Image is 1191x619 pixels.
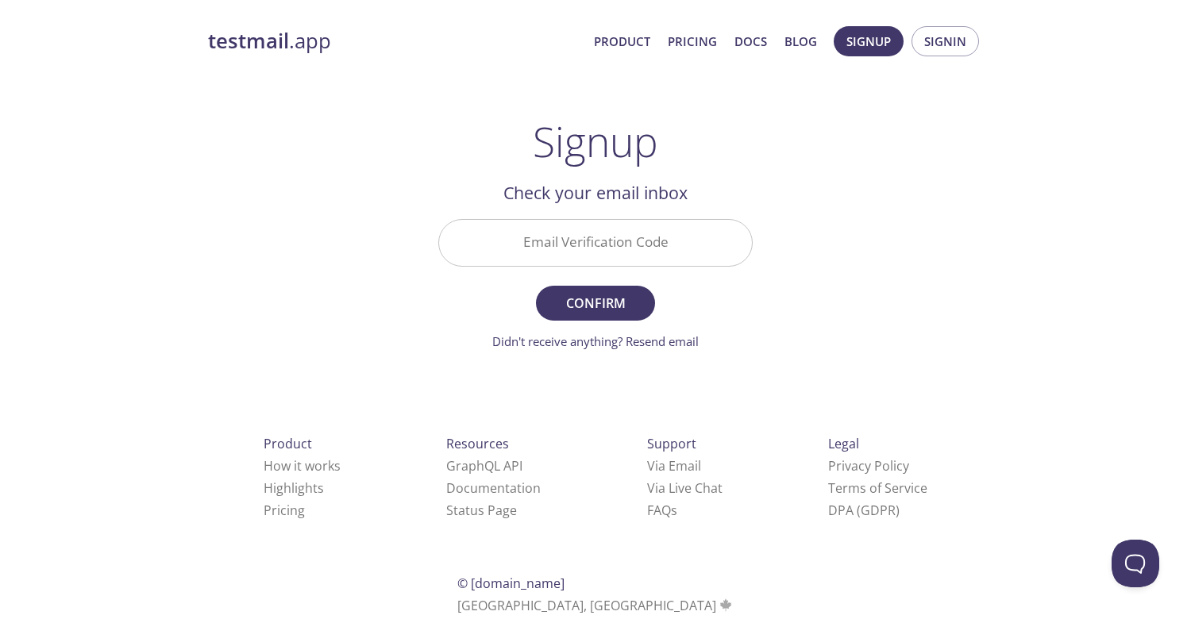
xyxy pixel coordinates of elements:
strong: testmail [208,27,289,55]
a: Via Live Chat [647,479,723,497]
a: Pricing [668,31,717,52]
a: Docs [734,31,767,52]
button: Signin [912,26,979,56]
a: Pricing [264,502,305,519]
a: Status Page [446,502,517,519]
a: Didn't receive anything? Resend email [492,333,699,349]
a: DPA (GDPR) [828,502,900,519]
span: Signin [924,31,966,52]
span: Legal [828,435,859,452]
span: Resources [446,435,509,452]
span: © [DOMAIN_NAME] [457,575,565,592]
a: GraphQL API [446,457,522,475]
a: Via Email [647,457,701,475]
iframe: Help Scout Beacon - Open [1112,540,1159,587]
span: Confirm [553,292,638,314]
a: Product [594,31,650,52]
span: s [671,502,677,519]
h2: Check your email inbox [438,179,753,206]
span: Product [264,435,312,452]
a: Terms of Service [828,479,927,497]
button: Signup [834,26,904,56]
a: FAQ [647,502,677,519]
span: Support [647,435,696,452]
a: How it works [264,457,341,475]
a: testmail.app [208,28,581,55]
a: Highlights [264,479,324,497]
a: Documentation [446,479,541,497]
button: Confirm [536,286,655,321]
a: Privacy Policy [828,457,909,475]
span: Signup [846,31,891,52]
span: [GEOGRAPHIC_DATA], [GEOGRAPHIC_DATA] [457,597,734,614]
h1: Signup [533,117,658,165]
a: Blog [784,31,817,52]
